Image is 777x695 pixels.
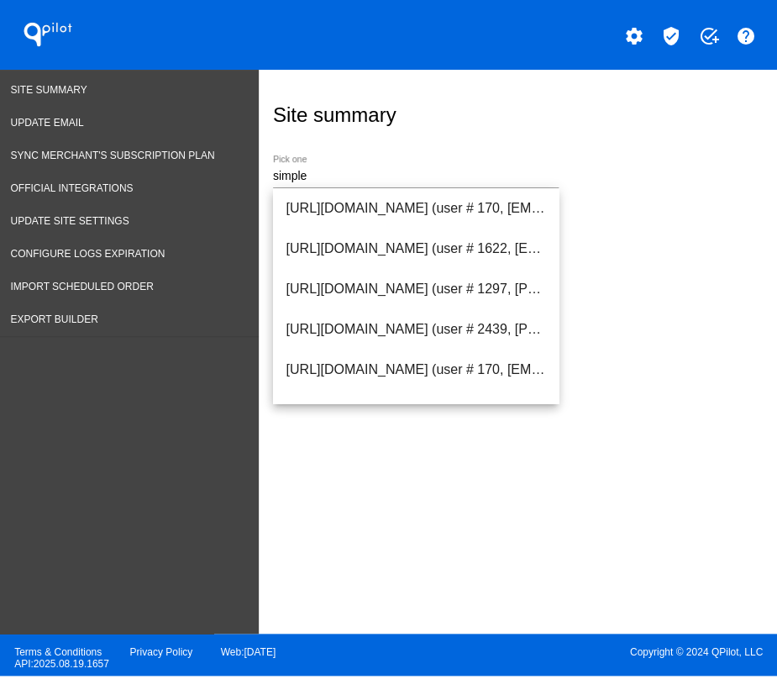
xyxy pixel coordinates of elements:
span: Official Integrations [11,182,134,194]
span: Site Summary [11,84,87,96]
span: Sync Merchant's Subscription Plan [11,150,215,161]
mat-icon: help [736,26,756,46]
span: Update Email [11,117,84,129]
a: Terms & Conditions [14,646,102,658]
span: [URL][DOMAIN_NAME] (user # 2439, [PERSON_NAME][EMAIL_ADDRESS][DOMAIN_NAME]) - Production [286,309,545,350]
h1: QPilot [14,18,81,51]
mat-icon: add_task [698,26,718,46]
span: Copyright © 2024 QPilot, LLC [403,646,763,658]
h2: Site summary [273,103,396,127]
span: Export Builder [11,313,98,325]
span: [URL][DOMAIN_NAME] (user # 170, [EMAIL_ADDRESS][DOMAIN_NAME]) - Test [286,350,545,390]
a: Privacy Policy [130,646,193,658]
mat-icon: verified_user [661,26,681,46]
span: [URL][DOMAIN_NAME] (user # 1622, [EMAIL_ADDRESS][DOMAIN_NAME]) - Test [286,229,545,269]
mat-icon: settings [624,26,644,46]
span: Import Scheduled Order [11,281,154,292]
span: Update Site Settings [11,215,129,227]
span: [URL][DOMAIN_NAME] (user # 1297, [PERSON_NAME][EMAIL_ADDRESS][DOMAIN_NAME]) - Production [286,269,545,309]
span: [URL][DOMAIN_NAME] (user # 1297, [PERSON_NAME][EMAIL_ADDRESS][DOMAIN_NAME]) - Test [286,390,545,430]
span: [URL][DOMAIN_NAME] (user # 170, [EMAIL_ADDRESS][DOMAIN_NAME]) - Test [286,188,545,229]
a: Web:[DATE] API:2025.08.19.1657 [14,646,276,670]
input: Number [273,170,559,183]
span: Configure logs expiration [11,248,165,260]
